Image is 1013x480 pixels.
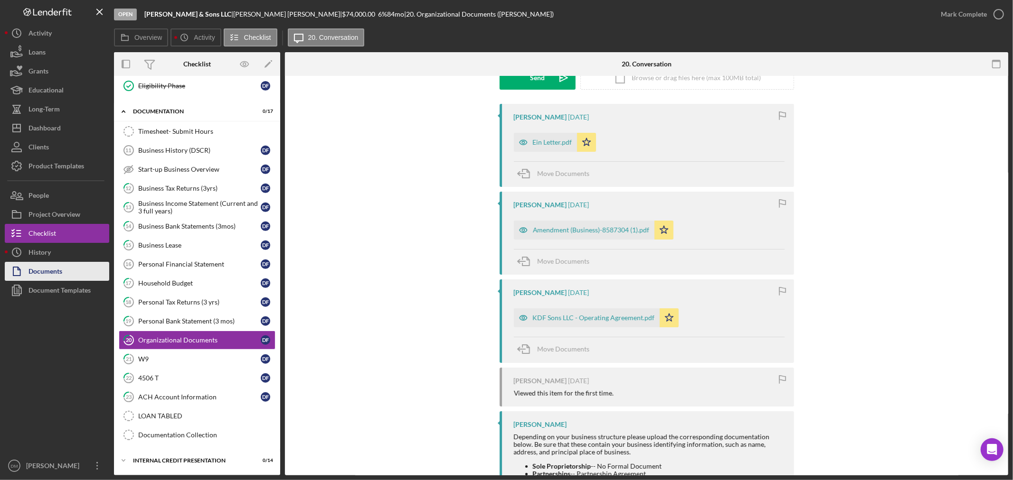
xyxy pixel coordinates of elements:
time: 2025-06-19 14:52 [568,289,589,296]
div: [PERSON_NAME] [514,201,567,209]
div: 6 % [378,10,387,18]
button: Move Documents [514,249,599,273]
div: ACH Account Information [138,393,261,401]
div: Organizational Documents [138,336,261,344]
button: Activity [5,24,109,43]
div: D F [261,316,270,326]
div: Business Bank Statements (3mos) [138,222,261,230]
div: Depending on your business structure please upload the corresponding documentation below. Be sure... [514,433,785,456]
b: [PERSON_NAME] & Sons LLC [144,10,231,18]
a: 19Personal Bank Statement (3 mos)DF [119,312,275,331]
button: Move Documents [514,337,599,361]
tspan: 21 [126,356,132,362]
span: Move Documents [538,169,590,177]
div: Personal Tax Returns (3 yrs) [138,298,261,306]
button: History [5,243,109,262]
div: 20. Conversation [622,60,672,68]
div: LOAN TABLED [138,412,275,420]
div: [PERSON_NAME] [PERSON_NAME] | [233,10,342,18]
tspan: 18 [126,299,132,305]
button: Loans [5,43,109,62]
div: Loans [28,43,46,64]
div: Long-Term [28,100,60,121]
button: Ein Letter.pdf [514,133,596,152]
div: 0 / 17 [256,109,273,114]
button: Send [500,66,576,90]
button: People [5,186,109,205]
div: $74,000.00 [342,10,378,18]
div: Open [114,9,137,20]
button: Checklist [5,224,109,243]
time: 2025-06-19 15:20 [568,113,589,121]
div: D F [261,165,270,174]
label: Activity [194,34,215,41]
div: D F [261,81,270,91]
a: Grants [5,62,109,81]
div: Business History (DSCR) [138,147,261,154]
a: 224506 TDF [119,369,275,388]
strong: Sole Proprietorship [533,462,591,470]
a: Timesheet- Submit Hours [119,122,275,141]
tspan: 13 [126,204,132,210]
div: D F [261,392,270,402]
div: [PERSON_NAME] [24,456,85,478]
div: People [28,186,49,207]
div: D F [261,240,270,250]
div: History [28,243,51,264]
div: KDF Sons LLC - Operating Agreement.pdf [533,314,655,322]
span: Move Documents [538,345,590,353]
div: Educational [28,81,64,102]
tspan: 12 [126,185,132,191]
div: Ein Letter.pdf [533,138,572,146]
a: 23ACH Account InformationDF [119,388,275,406]
a: LOAN TABLED [119,406,275,425]
li: -- Partnership Agreement [533,470,785,478]
tspan: 14 [126,223,132,229]
div: D F [261,354,270,364]
button: Educational [5,81,109,100]
a: 14Business Bank Statements (3mos)DF [119,217,275,236]
div: W9 [138,355,261,363]
div: Business Lease [138,241,261,249]
a: 12Business Tax Returns (3yrs)DF [119,179,275,198]
a: 21W9DF [119,350,275,369]
a: Eligibility PhaseDF [119,76,275,95]
button: Mark Complete [931,5,1008,24]
div: Personal Bank Statement (3 mos) [138,317,261,325]
a: Project Overview [5,205,109,224]
div: Documentation Collection [138,431,275,439]
button: DM[PERSON_NAME] [5,456,109,475]
div: Dashboard [28,119,61,140]
div: [PERSON_NAME] [514,421,567,428]
tspan: 16 [125,261,131,267]
div: Amendment (Business)-8587304 (1).pdf [533,226,650,234]
label: Checklist [244,34,271,41]
div: documentation [133,109,249,114]
div: Household Budget [138,279,261,287]
tspan: 20 [126,337,132,343]
button: Clients [5,138,109,157]
div: D F [261,184,270,193]
div: [PERSON_NAME] [514,113,567,121]
a: 15Business LeaseDF [119,236,275,255]
text: DM [11,463,18,469]
label: 20. Conversation [308,34,359,41]
button: Long-Term [5,100,109,119]
button: Overview [114,28,168,46]
button: Documents [5,262,109,281]
a: 16Personal Financial StatementDF [119,255,275,274]
div: Document Templates [28,281,91,302]
div: Product Templates [28,157,84,178]
div: Activity [28,24,52,45]
div: Personal Financial Statement [138,260,261,268]
div: D F [261,259,270,269]
tspan: 15 [126,242,132,248]
div: D F [261,335,270,345]
a: Start-up Business OverviewDF [119,160,275,179]
button: Dashboard [5,119,109,138]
